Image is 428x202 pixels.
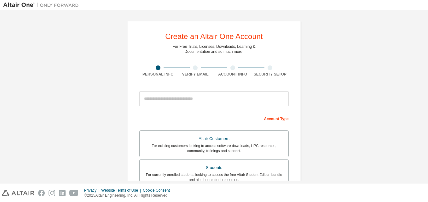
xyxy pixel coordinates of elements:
img: Altair One [3,2,82,8]
img: facebook.svg [38,190,45,196]
div: Website Terms of Use [101,188,143,193]
div: Altair Customers [143,134,285,143]
div: Personal Info [139,72,177,77]
img: youtube.svg [69,190,78,196]
div: Privacy [84,188,101,193]
div: Students [143,163,285,172]
div: Cookie Consent [143,188,173,193]
div: Account Type [139,113,289,123]
img: altair_logo.svg [2,190,34,196]
div: For Free Trials, Licenses, Downloads, Learning & Documentation and so much more. [173,44,256,54]
div: For existing customers looking to access software downloads, HPC resources, community, trainings ... [143,143,285,153]
p: © 2025 Altair Engineering, Inc. All Rights Reserved. [84,193,174,198]
div: Security Setup [252,72,289,77]
img: linkedin.svg [59,190,66,196]
div: For currently enrolled students looking to access the free Altair Student Edition bundle and all ... [143,172,285,182]
div: Account Info [214,72,252,77]
div: Verify Email [177,72,214,77]
img: instagram.svg [49,190,55,196]
div: Create an Altair One Account [165,33,263,40]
